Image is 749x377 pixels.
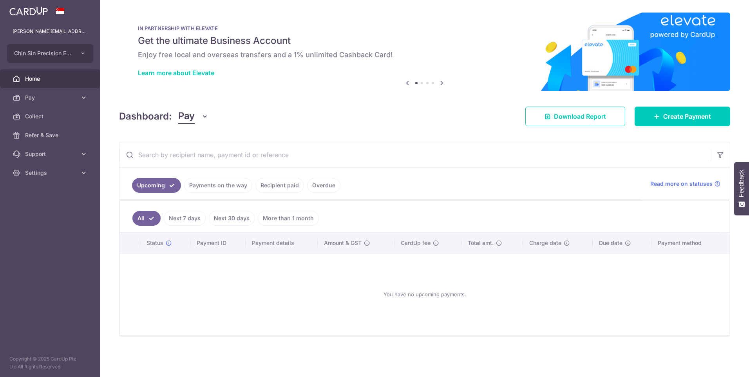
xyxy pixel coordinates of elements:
span: Charge date [529,239,561,247]
a: Create Payment [635,107,730,126]
h6: Enjoy free local and overseas transfers and a 1% unlimited Cashback Card! [138,50,711,60]
th: Payment details [246,233,318,253]
a: More than 1 month [258,211,319,226]
span: Read more on statuses [650,180,713,188]
button: Pay [178,109,208,124]
span: Pay [25,94,77,101]
img: CardUp [9,6,48,16]
h4: Dashboard: [119,109,172,123]
span: Download Report [554,112,606,121]
span: Create Payment [663,112,711,121]
span: Due date [599,239,622,247]
a: Next 30 days [209,211,255,226]
a: Next 7 days [164,211,206,226]
span: Settings [25,169,77,177]
button: Chin Sin Precision Engineering Pte Ltd [7,44,93,63]
span: Total amt. [468,239,494,247]
div: You have no upcoming payments. [129,260,720,329]
span: Amount & GST [324,239,362,247]
h5: Get the ultimate Business Account [138,34,711,47]
span: Refer & Save [25,131,77,139]
a: Read more on statuses [650,180,720,188]
p: IN PARTNERSHIP WITH ELEVATE [138,25,711,31]
a: All [132,211,161,226]
a: Learn more about Elevate [138,69,214,77]
span: CardUp fee [401,239,431,247]
a: Upcoming [132,178,181,193]
span: Collect [25,112,77,120]
th: Payment ID [190,233,246,253]
input: Search by recipient name, payment id or reference [119,142,711,167]
th: Payment method [651,233,729,253]
button: Feedback - Show survey [734,162,749,215]
span: Home [25,75,77,83]
img: Renovation banner [119,13,730,91]
span: Pay [178,109,195,124]
a: Download Report [525,107,625,126]
span: Chin Sin Precision Engineering Pte Ltd [14,49,72,57]
span: Support [25,150,77,158]
span: Status [147,239,163,247]
p: [PERSON_NAME][EMAIL_ADDRESS][DOMAIN_NAME] [13,27,88,35]
a: Payments on the way [184,178,252,193]
a: Recipient paid [255,178,304,193]
a: Overdue [307,178,340,193]
span: Feedback [738,170,745,197]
